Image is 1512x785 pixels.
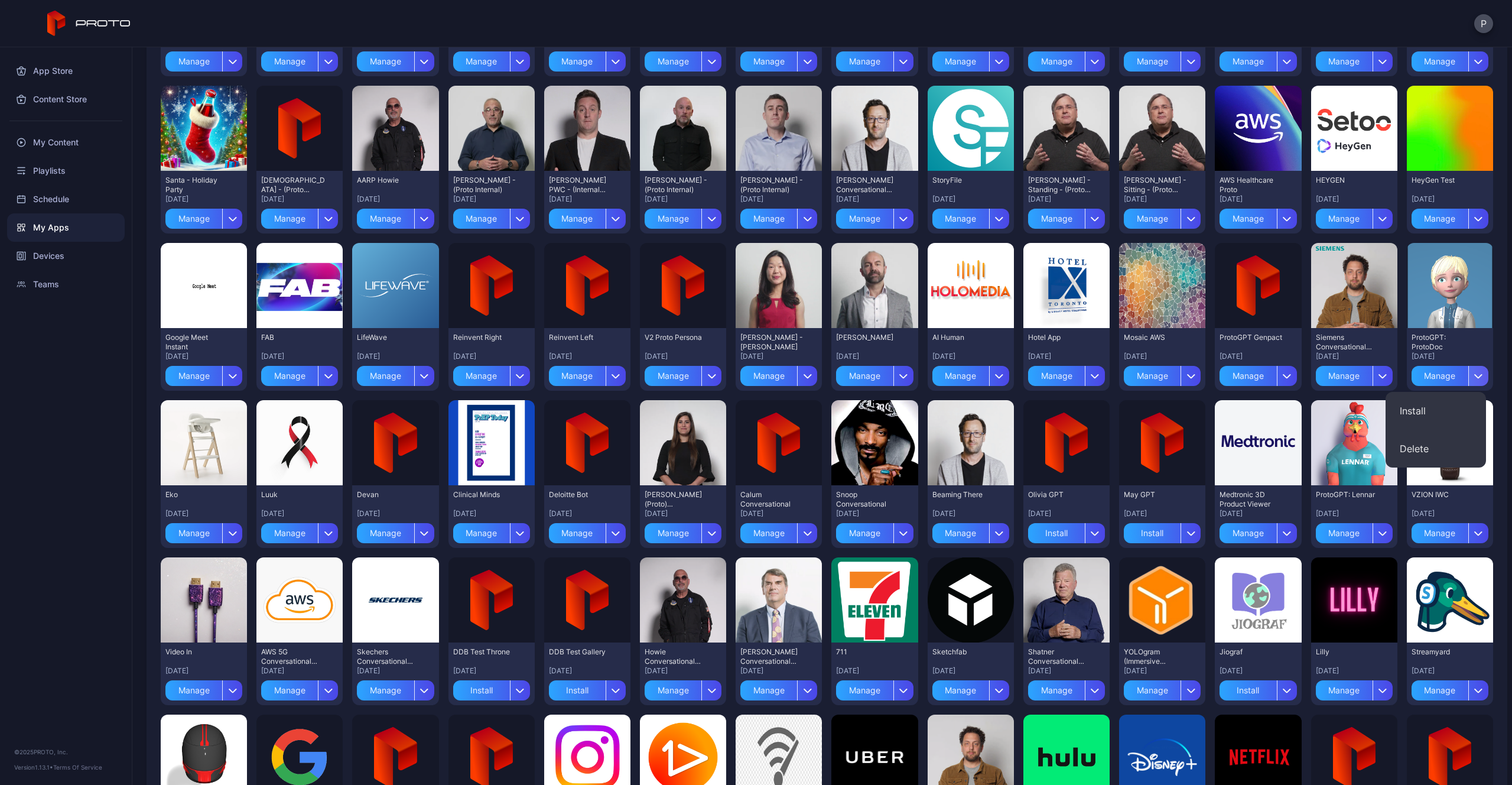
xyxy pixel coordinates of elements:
[1412,47,1488,72] button: Manage
[7,185,125,213] a: Schedule
[453,666,530,676] div: [DATE]
[1124,366,1181,386] div: Manage
[836,647,901,657] div: 711
[549,518,626,543] button: Manage
[1028,204,1105,229] button: Manage
[261,209,318,229] div: Manage
[549,51,606,72] div: Manage
[1412,333,1477,352] div: ProtoGPT: ProtoDoc
[645,47,721,72] button: Manage
[1220,47,1296,72] button: Manage
[1220,518,1296,543] button: Manage
[932,47,1009,72] button: Manage
[1412,509,1488,518] div: [DATE]
[453,352,530,361] div: [DATE]
[1124,204,1201,229] button: Manage
[261,676,338,700] button: Manage
[1412,176,1477,185] div: HeyGen Test
[453,490,518,499] div: Clinical Minds
[645,176,710,194] div: David Rosselli - (Proto Internal)
[1124,333,1189,342] div: Mosaic AWS
[645,490,710,509] div: Amelia (Proto) Conversational Persona
[836,518,913,543] button: Manage
[1220,352,1296,361] div: [DATE]
[645,523,701,543] div: Manage
[453,209,510,229] div: Manage
[549,523,606,543] div: Manage
[740,204,817,229] button: Manage
[1124,680,1181,700] div: Manage
[836,361,913,386] button: Manage
[1474,14,1493,33] button: P
[1316,509,1393,518] div: [DATE]
[453,204,530,229] button: Manage
[357,361,434,386] button: Manage
[357,333,422,342] div: LifeWave
[645,518,721,543] button: Manage
[740,509,817,518] div: [DATE]
[1220,176,1285,194] div: AWS Healthcare Proto
[1220,680,1276,700] div: Install
[645,51,701,72] div: Manage
[261,47,338,72] button: Manage
[261,51,318,72] div: Manage
[453,194,530,204] div: [DATE]
[932,366,989,386] div: Manage
[740,676,817,700] button: Manage
[549,490,614,499] div: Deloitte Bot
[549,366,606,386] div: Manage
[1316,676,1393,700] button: Manage
[1220,194,1296,204] div: [DATE]
[453,47,530,72] button: Manage
[932,518,1009,543] button: Manage
[165,194,242,204] div: [DATE]
[165,518,242,543] button: Manage
[836,509,913,518] div: [DATE]
[1220,666,1296,676] div: [DATE]
[165,209,222,229] div: Manage
[453,361,530,386] button: Manage
[165,647,230,657] div: Video In
[165,680,222,700] div: Manage
[645,361,721,386] button: Manage
[1316,176,1381,185] div: HEYGEN
[740,176,805,194] div: Jim Rowan - (Proto Internal)
[932,361,1009,386] button: Manage
[1028,366,1085,386] div: Manage
[932,209,989,229] div: Manage
[1316,194,1393,204] div: [DATE]
[932,523,989,543] div: Manage
[1386,430,1486,468] button: Delete
[7,85,125,113] div: Content Store
[1124,490,1189,499] div: May GPT
[932,352,1009,361] div: [DATE]
[357,176,422,185] div: AARP Howie
[1124,647,1189,666] div: YOLOgram (Immersive Storytelling with Style)
[836,490,901,509] div: Snoop Conversational
[1316,209,1373,229] div: Manage
[1028,490,1093,499] div: Olivia GPT
[357,352,434,361] div: [DATE]
[1220,676,1296,700] button: Install
[261,204,338,229] button: Manage
[740,666,817,676] div: [DATE]
[645,352,721,361] div: [DATE]
[357,47,434,72] button: Manage
[1028,209,1085,229] div: Manage
[740,490,805,509] div: Calum Conversational
[165,51,222,72] div: Manage
[740,680,797,700] div: Manage
[453,366,510,386] div: Manage
[740,361,817,386] button: Manage
[1124,509,1201,518] div: [DATE]
[932,666,1009,676] div: [DATE]
[261,647,326,666] div: AWS 5G Conversational Persona
[1124,518,1201,543] button: Install
[1316,204,1393,229] button: Manage
[836,680,893,700] div: Manage
[165,204,242,229] button: Manage
[645,366,701,386] div: Manage
[1316,366,1373,386] div: Manage
[549,680,606,700] div: Install
[740,352,817,361] div: [DATE]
